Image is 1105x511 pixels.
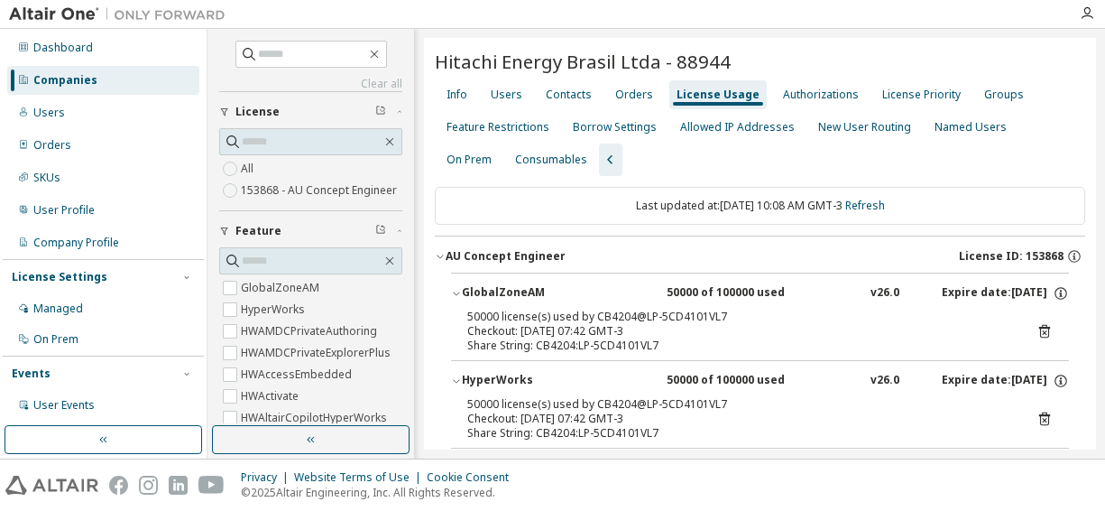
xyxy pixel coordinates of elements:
[169,476,188,495] img: linkedin.svg
[491,88,522,102] div: Users
[447,120,549,135] div: Feature Restrictions
[33,138,71,153] div: Orders
[435,237,1085,276] button: AU Concept EngineerLicense ID: 153868
[870,373,899,389] div: v26.0
[33,171,60,185] div: SKUs
[435,49,731,74] span: Hitachi Energy Brasil Ltda - 88944
[375,105,386,119] span: Clear filter
[33,332,78,347] div: On Prem
[427,470,520,485] div: Cookie Consent
[467,426,1009,441] div: Share String: CB4204:LP-5CD4101VL7
[446,249,566,264] div: AU Concept Engineer
[241,407,391,429] label: HWAltairCopilotHyperWorks
[241,277,323,299] label: GlobalZoneAM
[462,285,624,302] div: GlobalZoneAM
[109,476,128,495] img: facebook.svg
[241,342,394,364] label: HWAMDCPrivateExplorerPlus
[959,249,1064,264] span: License ID: 153868
[677,88,760,102] div: License Usage
[447,153,492,167] div: On Prem
[680,120,795,135] div: Allowed IP Addresses
[33,302,83,316] div: Managed
[241,321,381,342] label: HWAMDCPrivateAuthoring
[935,120,1007,135] div: Named Users
[219,211,402,251] button: Feature
[467,324,1009,339] div: Checkout: [DATE] 07:42 GMT-3
[241,180,401,201] label: 153868 - AU Concept Engineer
[219,77,402,91] a: Clear all
[33,41,93,55] div: Dashboard
[139,476,158,495] img: instagram.svg
[573,120,657,135] div: Borrow Settings
[870,285,899,302] div: v26.0
[33,236,119,250] div: Company Profile
[467,339,1009,353] div: Share String: CB4204:LP-5CD4101VL7
[435,187,1085,225] div: Last updated at: [DATE] 10:08 AM GMT-3
[984,88,1024,102] div: Groups
[235,105,280,119] span: License
[546,88,592,102] div: Contacts
[33,106,65,120] div: Users
[241,485,520,500] p: © 2025 Altair Engineering, Inc. All Rights Reserved.
[241,299,308,321] label: HyperWorks
[942,285,1069,302] div: Expire date: [DATE]
[515,153,587,167] div: Consumables
[294,470,427,485] div: Website Terms of Use
[447,88,467,102] div: Info
[667,285,829,302] div: 50000 of 100000 used
[615,88,653,102] div: Orders
[9,5,235,23] img: Altair One
[942,373,1069,389] div: Expire date: [DATE]
[219,92,402,132] button: License
[467,397,1009,412] div: 50000 license(s) used by CB4204@LP-5CD4101VL7
[451,361,1069,401] button: HyperWorks50000 of 100000 usedv26.0Expire date:[DATE]
[33,398,95,413] div: User Events
[5,476,98,495] img: altair_logo.svg
[241,386,302,407] label: HWActivate
[12,367,51,381] div: Events
[241,470,294,485] div: Privacy
[882,88,961,102] div: License Priority
[12,270,107,284] div: License Settings
[198,476,225,495] img: youtube.svg
[451,274,1069,313] button: GlobalZoneAM50000 of 100000 usedv26.0Expire date:[DATE]
[783,88,859,102] div: Authorizations
[241,364,355,386] label: HWAccessEmbedded
[818,120,911,135] div: New User Routing
[33,203,95,218] div: User Profile
[467,412,1009,426] div: Checkout: [DATE] 07:42 GMT-3
[667,373,829,389] div: 50000 of 100000 used
[241,158,257,180] label: All
[33,73,97,88] div: Companies
[467,310,1009,324] div: 50000 license(s) used by CB4204@LP-5CD4101VL7
[845,198,885,213] a: Refresh
[462,373,624,389] div: HyperWorks
[375,224,386,238] span: Clear filter
[235,224,281,238] span: Feature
